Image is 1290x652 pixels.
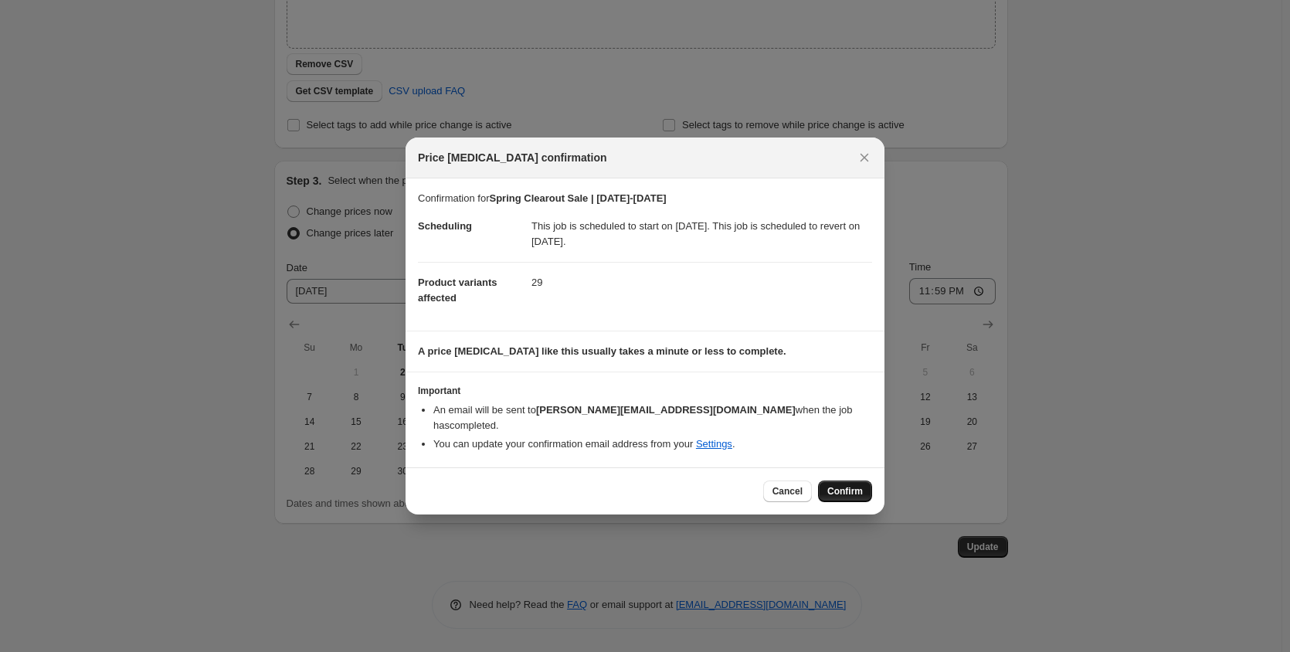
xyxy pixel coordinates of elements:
[536,404,796,416] b: [PERSON_NAME][EMAIL_ADDRESS][DOMAIN_NAME]
[531,262,872,303] dd: 29
[433,436,872,452] li: You can update your confirmation email address from your .
[772,485,803,497] span: Cancel
[418,220,472,232] span: Scheduling
[827,485,863,497] span: Confirm
[818,481,872,502] button: Confirm
[418,150,607,165] span: Price [MEDICAL_DATA] confirmation
[854,147,875,168] button: Close
[489,192,666,204] b: Spring Clearout Sale | [DATE]-[DATE]
[696,438,732,450] a: Settings
[418,345,786,357] b: A price [MEDICAL_DATA] like this usually takes a minute or less to complete.
[418,191,872,206] p: Confirmation for
[763,481,812,502] button: Cancel
[531,206,872,262] dd: This job is scheduled to start on [DATE]. This job is scheduled to revert on [DATE].
[433,402,872,433] li: An email will be sent to when the job has completed .
[418,385,872,397] h3: Important
[418,277,497,304] span: Product variants affected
